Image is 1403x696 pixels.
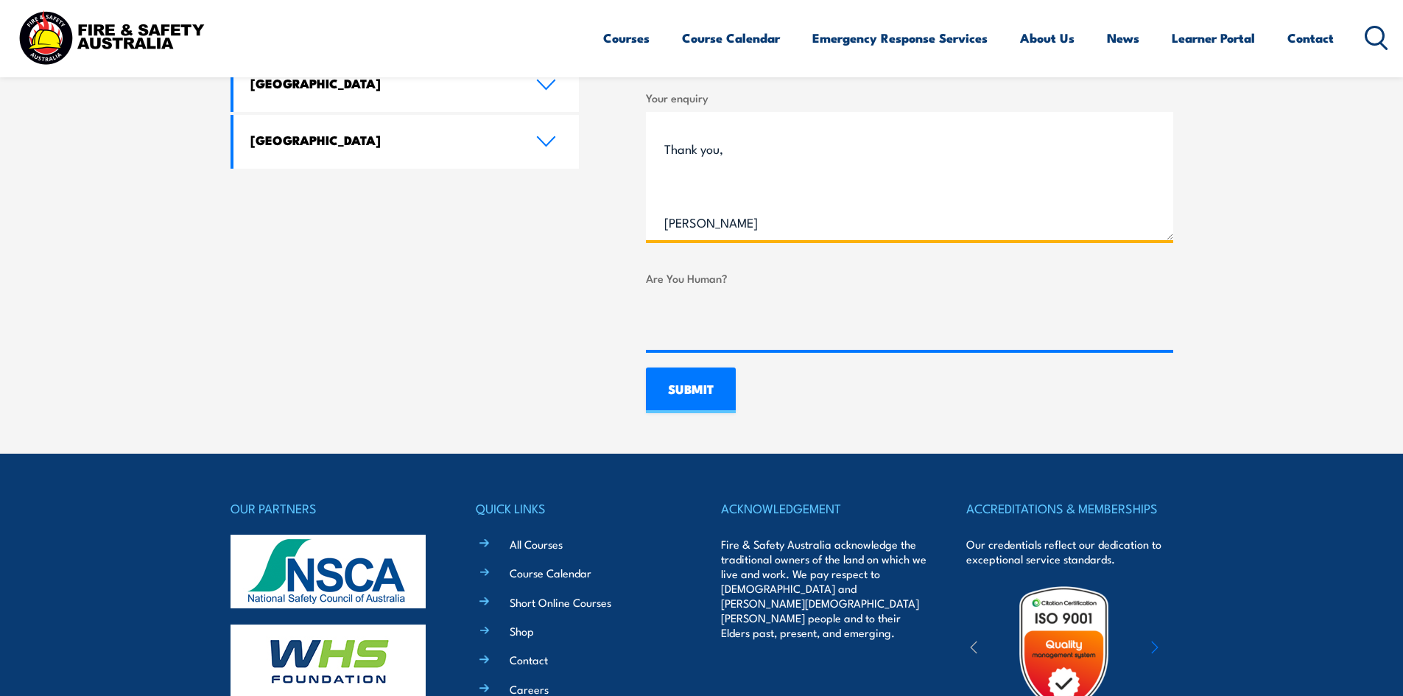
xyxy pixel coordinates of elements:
[966,537,1172,566] p: Our credentials reflect our dedication to exceptional service standards.
[250,75,514,91] h4: [GEOGRAPHIC_DATA]
[721,498,927,519] h4: ACKNOWLEDGEMENT
[510,536,563,552] a: All Courses
[812,18,988,57] a: Emergency Response Services
[231,535,426,608] img: nsca-logo-footer
[233,58,580,112] a: [GEOGRAPHIC_DATA]
[510,652,548,667] a: Contact
[1129,624,1257,675] img: ewpa-logo
[510,565,591,580] a: Course Calendar
[1107,18,1139,57] a: News
[682,18,780,57] a: Course Calendar
[966,498,1172,519] h4: ACCREDITATIONS & MEMBERSHIPS
[646,292,870,350] iframe: reCAPTCHA
[1020,18,1075,57] a: About Us
[1287,18,1334,57] a: Contact
[603,18,650,57] a: Courses
[1172,18,1255,57] a: Learner Portal
[233,115,580,169] a: [GEOGRAPHIC_DATA]
[646,89,1173,106] label: Your enquiry
[510,594,611,610] a: Short Online Courses
[231,498,437,519] h4: OUR PARTNERS
[510,623,534,639] a: Shop
[721,537,927,640] p: Fire & Safety Australia acknowledge the traditional owners of the land on which we live and work....
[250,132,514,148] h4: [GEOGRAPHIC_DATA]
[646,270,1173,287] label: Are You Human?
[476,498,682,519] h4: QUICK LINKS
[646,368,736,413] input: SUBMIT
